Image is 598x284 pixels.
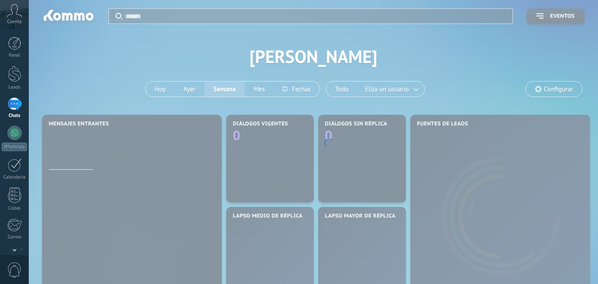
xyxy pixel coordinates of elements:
div: Chats [2,113,27,119]
div: WhatsApp [2,143,27,151]
div: Panel [2,53,27,58]
div: Calendario [2,175,27,180]
span: Cuenta [7,19,22,25]
div: Leads [2,85,27,90]
div: Listas [2,206,27,211]
div: Correo [2,234,27,240]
